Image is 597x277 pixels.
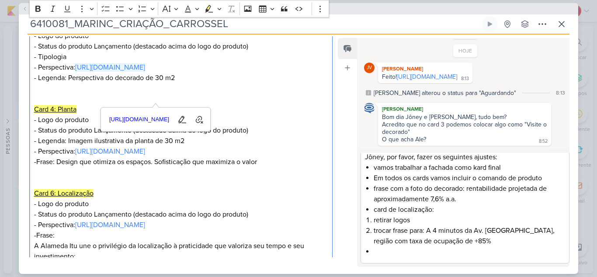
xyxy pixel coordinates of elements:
[107,114,172,125] span: [URL][DOMAIN_NAME]
[556,89,565,97] div: 8:13
[382,113,547,121] div: Bom dia Jôney e [PERSON_NAME], tudo bem?
[75,221,145,229] a: [URL][DOMAIN_NAME]
[382,136,426,143] div: O que acha Ale?
[361,145,569,263] div: Editor editing area: main
[374,225,565,246] li: trocar frase para: A 4 minutos da Av. [GEOGRAPHIC_DATA], região com taxa de ocupação de +85%
[397,73,457,81] a: [URL][DOMAIN_NAME]
[382,73,457,81] div: Feito!
[380,105,549,113] div: [PERSON_NAME]
[34,189,94,198] u: Card 6: Localização
[34,125,328,157] p: - Status do produto Lançamento (destacado acima do logo do produto) - Legenda: Imagem ilustrativa...
[364,63,375,73] div: Joney Viana
[374,162,565,173] li: vamos trabalhar a fachada como kard final
[374,204,565,215] li: card de localização:
[380,64,471,73] div: [PERSON_NAME]
[539,138,548,145] div: 8:52
[374,88,516,98] div: Joney alterou o status para "Aguardando"
[34,41,328,73] p: - Status do produto Lançamento (destacado acima do logo do produto) - Tipologia - Perspectiva:
[486,21,493,28] div: Ligar relógio
[461,75,469,82] div: 8:13
[374,183,565,204] li: frase com a foto do decorado: rentabilidade projetada de aproximadamente 7,6% a.a.
[34,73,328,83] p: - Legenda: Perspectiva do decorado de 30 m2
[366,90,371,95] div: Este log é visível à todos no kard
[75,147,145,156] a: [URL][DOMAIN_NAME]
[382,121,547,136] div: Acredito que no card 3 podemos colocar algo como "Visite o decorado"
[365,152,565,162] p: Jôney, por favor, fazer os seguintes ajustes:
[34,105,76,114] u: Card 4: Planta
[75,63,145,72] a: [URL][DOMAIN_NAME]
[374,215,565,225] li: retirar logos
[34,199,328,230] p: - Logo do produto - Status do produto Lançamento (destacado acima do logo do produto) - Perspectiva:
[364,103,375,113] img: Caroline Traven De Andrade
[28,16,480,32] input: Kard Sem Título
[34,157,328,178] p: -Frase: Design que otimiza os espaços. Sofisticação que maximiza o valor
[106,113,173,126] a: [URL][DOMAIN_NAME]
[367,66,372,70] p: JV
[34,230,328,272] p: -Frase: A Alameda Itu une o privilégio da localização à praticidade que valoriza seu tempo e seu ...
[374,173,565,183] li: Em todos os cards vamos incluir o comando de produto
[34,115,328,125] p: - Logo do produto
[34,31,328,41] p: - Logo do produto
